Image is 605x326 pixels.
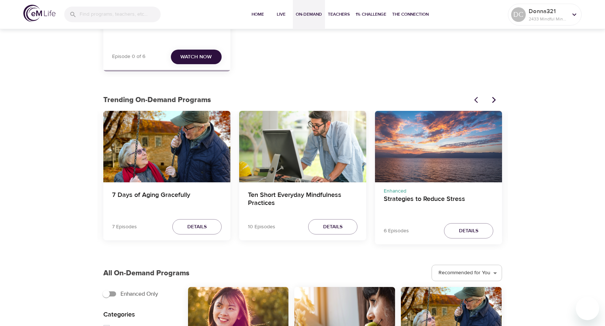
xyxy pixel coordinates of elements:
[248,223,275,231] p: 10 Episodes
[103,310,176,319] p: Categories
[80,7,161,22] input: Find programs, teachers, etc...
[384,195,493,213] h4: Strategies to Reduce Stress
[308,219,357,235] button: Details
[384,227,409,235] p: 6 Episodes
[248,191,357,209] h4: Ten Short Everyday Mindfulness Practices
[375,111,502,182] button: Strategies to Reduce Stress
[112,53,145,61] p: Episode 0 of 6
[328,11,350,18] span: Teachers
[296,11,322,18] span: On-Demand
[239,111,366,182] button: Ten Short Everyday Mindfulness Practices
[103,268,189,279] p: All On-Demand Programs
[459,226,478,236] span: Details
[486,92,502,108] button: Next items
[120,290,158,298] span: Enhanced Only
[529,7,567,16] p: Donna321
[392,11,429,18] span: The Connection
[511,7,526,22] div: DC
[23,5,55,22] img: logo
[112,191,222,209] h4: 7 Days of Aging Gracefully
[356,11,386,18] span: 1% Challenge
[576,297,599,320] iframe: Button to launch messaging window
[103,94,470,105] p: Trending On-Demand Programs
[384,188,406,194] span: Enhanced
[249,11,267,18] span: Home
[180,53,212,62] span: Watch Now
[171,50,222,65] button: Watch Now
[112,223,137,231] p: 7 Episodes
[470,92,486,108] button: Previous items
[172,219,222,235] button: Details
[187,222,207,232] span: Details
[112,22,222,39] h4: Relaxation and Sleep Sounds
[103,111,230,182] button: 7 Days of Aging Gracefully
[323,222,342,232] span: Details
[272,11,290,18] span: Live
[529,16,567,22] p: 2433 Mindful Minutes
[444,223,493,239] button: Details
